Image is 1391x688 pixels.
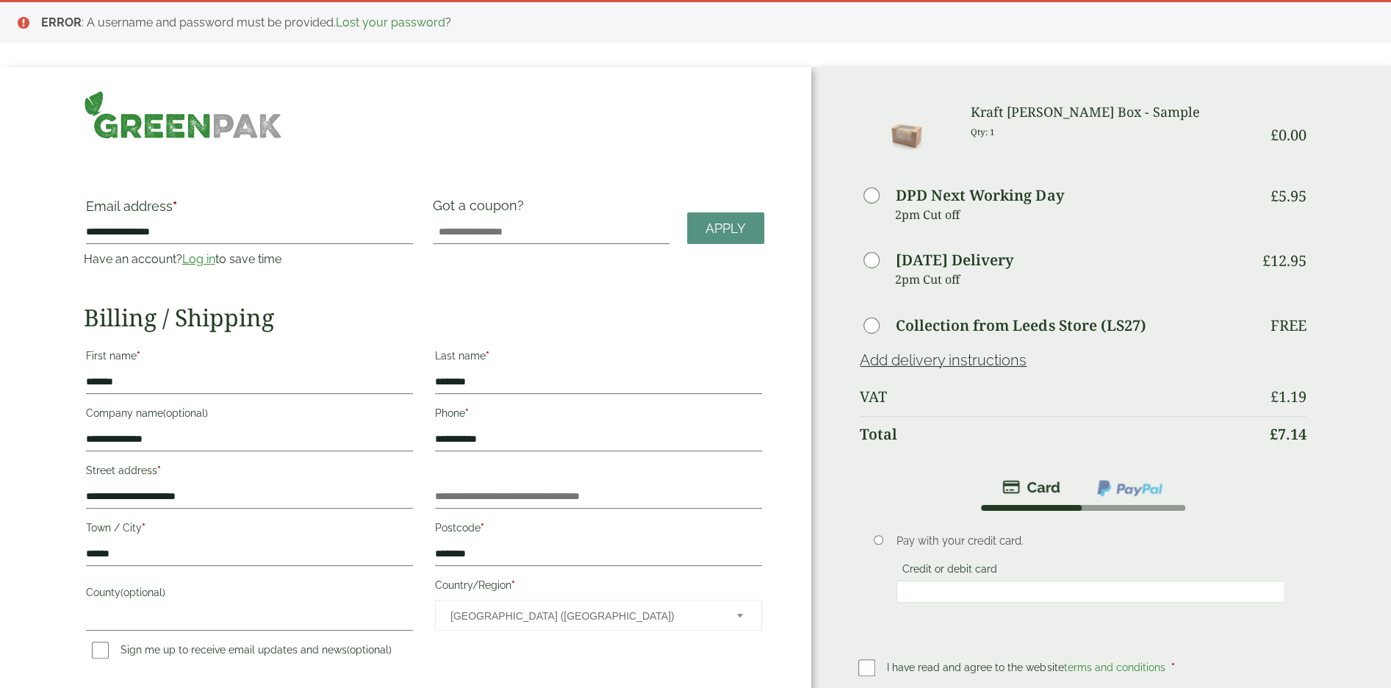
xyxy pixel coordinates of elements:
span: United Kingdom (UK) [450,601,717,631]
a: terms and conditions [1063,662,1165,673]
iframe: To enrich screen reader interactions, please activate Accessibility in Grammarly extension settings [901,585,1281,598]
input: Sign me up to receive email updates and news(optional) [92,642,109,659]
p: 2pm Cut off [895,268,1259,290]
bdi: 5.95 [1270,186,1306,206]
a: Log in [182,252,215,266]
small: Qty: 1 [971,126,995,137]
span: (optional) [347,644,392,656]
bdi: 7.14 [1269,424,1306,444]
label: Town / City [86,517,413,542]
h3: Kraft [PERSON_NAME] Box - Sample [971,104,1259,121]
label: Email address [86,200,413,221]
strong: ERROR [41,15,82,29]
a: Apply [687,212,764,244]
label: First name [86,345,413,370]
abbr: required [486,350,489,362]
label: Got a coupon? [433,198,530,221]
label: Credit or debit card [896,563,1003,579]
img: GreenPak Supplies [84,90,283,139]
abbr: required [142,522,145,534]
span: £ [1270,125,1278,145]
span: £ [1270,186,1278,206]
bdi: 1.19 [1270,387,1306,406]
p: Free [1270,317,1306,334]
span: I have read and agree to the website [887,662,1168,673]
label: DPD Next Working Day [896,188,1063,203]
img: stripe.png [1002,479,1060,496]
abbr: required [481,522,484,534]
abbr: required [511,579,515,591]
label: Collection from Leeds Store (LS27) [896,318,1146,333]
span: £ [1270,387,1278,406]
bdi: 0.00 [1270,125,1306,145]
span: £ [1262,251,1270,270]
label: [DATE] Delivery [896,253,1013,268]
img: ppcp-gateway.png [1096,479,1164,498]
abbr: required [1171,662,1174,673]
h2: Billing / Shipping [84,304,765,332]
p: Pay with your credit card. [896,533,1285,549]
bdi: 12.95 [1262,251,1306,270]
label: Sign me up to receive email updates and news [86,644,398,660]
span: Apply [705,221,746,237]
span: £ [1269,424,1277,444]
label: Country/Region [435,575,762,600]
label: Company name [86,403,413,428]
label: County [86,582,413,607]
a: Lost your password [336,15,445,29]
label: Last name [435,345,762,370]
span: (optional) [163,407,208,419]
abbr: required [465,407,469,419]
abbr: required [157,465,161,476]
abbr: required [137,350,140,362]
span: Country/Region [435,600,762,631]
label: Street address [86,460,413,485]
label: Postcode [435,517,762,542]
li: : A username and password must be provided. ? [41,14,1367,32]
th: VAT [860,379,1259,415]
p: 2pm Cut off [895,204,1259,226]
a: Add delivery instructions [860,351,1027,369]
abbr: required [173,198,177,214]
th: Total [860,416,1259,452]
span: (optional) [121,587,165,598]
p: Have an account? to save time [84,251,415,268]
label: Phone [435,403,762,428]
